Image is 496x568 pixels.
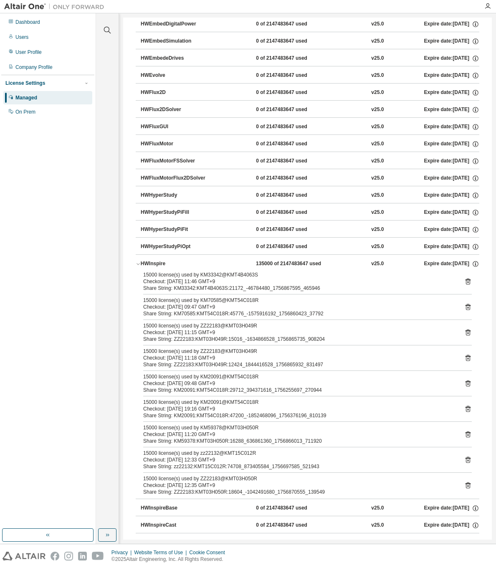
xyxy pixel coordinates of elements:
[15,34,28,41] div: Users
[371,192,384,199] div: v25.0
[141,186,479,205] button: HWHyperStudy0 of 2147483647 usedv25.0Expire date:[DATE]
[371,539,384,546] div: v25.0
[143,310,452,317] div: Share String: KM70585:KMT54C018R:45776_-1575916192_1756860423_37792
[141,516,479,535] button: HWInspireCast0 of 2147483647 usedv25.0Expire date:[DATE]
[141,175,216,182] div: HWFluxMotorFlux2DSolver
[256,123,331,131] div: 0 of 2147483647 used
[143,438,452,444] div: Share String: KM59378:KMT03H050R:16288_636861360_1756866013_711920
[143,412,452,419] div: Share String: KM20091:KMT54C018R:47200_-1852468096_1756376196_810139
[15,64,53,71] div: Company Profile
[143,361,452,368] div: Share String: ZZ22183:KMT03H049R:12424_1844416528_1756865932_831497
[143,336,452,342] div: Share String: ZZ22183:KMT03H049R:15016_-1634866528_1756865735_908204
[424,157,479,165] div: Expire date: [DATE]
[143,271,452,278] div: 15000 license(s) used by KM33342@KMT4B4063S
[111,556,230,563] p: © 2025 Altair Engineering, Inc. All Rights Reserved.
[141,72,216,79] div: HWEvolve
[371,522,384,529] div: v25.0
[143,450,452,456] div: 15000 license(s) used by zz22132@KMT15C012R
[141,203,479,222] button: HWHyperStudyPiFill0 of 2147483647 usedv25.0Expire date:[DATE]
[371,226,384,233] div: v25.0
[371,260,384,268] div: v25.0
[424,20,479,28] div: Expire date: [DATE]
[424,522,479,529] div: Expire date: [DATE]
[143,304,452,310] div: Checkout: [DATE] 09:47 GMT+9
[424,209,479,216] div: Expire date: [DATE]
[3,552,46,560] img: altair_logo.svg
[256,209,331,216] div: 0 of 2147483647 used
[371,175,384,182] div: v25.0
[256,243,331,251] div: 0 of 2147483647 used
[141,226,216,233] div: HWHyperStudyPiFit
[424,226,479,233] div: Expire date: [DATE]
[143,424,452,431] div: 15000 license(s) used by KM59378@KMT03H050R
[15,19,40,25] div: Dashboard
[141,533,479,552] button: HWInspireCastGUI0 of 2147483647 usedv25.0Expire date:[DATE]
[256,140,331,148] div: 0 of 2147483647 used
[141,505,216,512] div: HWInspireBase
[371,89,384,96] div: v25.0
[424,123,479,131] div: Expire date: [DATE]
[141,49,479,68] button: HWEmbedeDrives0 of 2147483647 usedv25.0Expire date:[DATE]
[141,169,479,188] button: HWFluxMotorFlux2DSolver0 of 2147483647 usedv25.0Expire date:[DATE]
[424,192,479,199] div: Expire date: [DATE]
[141,32,479,51] button: HWEmbedSimulation0 of 2147483647 usedv25.0Expire date:[DATE]
[371,72,384,79] div: v25.0
[143,373,452,380] div: 15000 license(s) used by KM20091@KMT54C018R
[143,399,452,406] div: 15000 license(s) used by KM20091@KMT54C018R
[64,552,73,560] img: instagram.svg
[143,406,452,412] div: Checkout: [DATE] 19:16 GMT+9
[141,135,479,153] button: HWFluxMotor0 of 2147483647 usedv25.0Expire date:[DATE]
[256,226,331,233] div: 0 of 2147483647 used
[51,552,59,560] img: facebook.svg
[78,552,87,560] img: linkedin.svg
[141,522,216,529] div: HWInspireCast
[143,285,452,292] div: Share String: KM33342:KMT4B4063S:21172_-46784480_1756867595_465946
[141,89,216,96] div: HWFlux2D
[371,157,384,165] div: v25.0
[141,84,479,102] button: HWFlux2D0 of 2147483647 usedv25.0Expire date:[DATE]
[256,192,331,199] div: 0 of 2147483647 used
[256,175,331,182] div: 0 of 2147483647 used
[143,431,452,438] div: Checkout: [DATE] 11:20 GMT+9
[143,297,452,304] div: 15000 license(s) used by KM70585@KMT54C018R
[141,539,216,546] div: HWInspireCastGUI
[256,55,331,62] div: 0 of 2147483647 used
[256,522,331,529] div: 0 of 2147483647 used
[371,123,384,131] div: v25.0
[256,20,331,28] div: 0 of 2147483647 used
[256,38,331,45] div: 0 of 2147483647 used
[141,152,479,170] button: HWFluxMotorFSSolver0 of 2147483647 usedv25.0Expire date:[DATE]
[143,489,452,495] div: Share String: ZZ22183:KMT03H050R:18604_-1042491680_1756870555_139549
[424,55,479,62] div: Expire date: [DATE]
[141,101,479,119] button: HWFlux2DSolver0 of 2147483647 usedv25.0Expire date:[DATE]
[143,482,452,489] div: Checkout: [DATE] 12:35 GMT+9
[134,549,189,556] div: Website Terms of Use
[424,72,479,79] div: Expire date: [DATE]
[189,549,230,556] div: Cookie Consent
[256,260,331,268] div: 135000 of 2147483647 used
[143,348,452,355] div: 15000 license(s) used by ZZ22183@KMT03H049R
[141,123,216,131] div: HWFluxGUI
[15,109,35,115] div: On Prem
[141,209,216,216] div: HWHyperStudyPiFill
[4,3,109,11] img: Altair One
[141,192,216,199] div: HWHyperStudy
[141,66,479,85] button: HWEvolve0 of 2147483647 usedv25.0Expire date:[DATE]
[136,255,479,273] button: HWInspire135000 of 2147483647 usedv25.0Expire date:[DATE]
[424,243,479,251] div: Expire date: [DATE]
[5,80,45,86] div: License Settings
[15,49,42,56] div: User Profile
[371,209,384,216] div: v25.0
[141,140,216,148] div: HWFluxMotor
[371,20,384,28] div: v25.0
[92,552,104,560] img: youtube.svg
[371,140,384,148] div: v25.0
[141,38,216,45] div: HWEmbedSimulation
[424,89,479,96] div: Expire date: [DATE]
[143,329,452,336] div: Checkout: [DATE] 11:15 GMT+9
[143,278,452,285] div: Checkout: [DATE] 11:46 GMT+9
[256,89,331,96] div: 0 of 2147483647 used
[141,118,479,136] button: HWFluxGUI0 of 2147483647 usedv25.0Expire date:[DATE]
[424,260,479,268] div: Expire date: [DATE]
[424,175,479,182] div: Expire date: [DATE]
